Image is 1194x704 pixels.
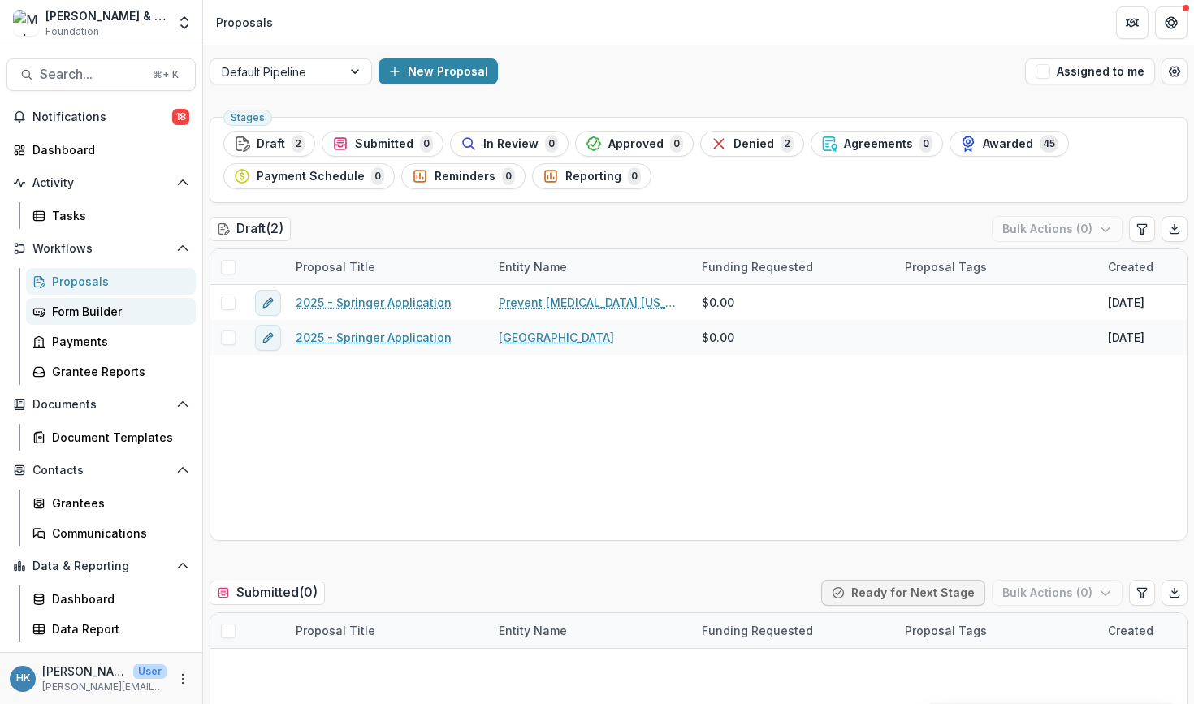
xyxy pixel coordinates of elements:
[575,131,694,157] button: Approved0
[173,6,196,39] button: Open entity switcher
[223,131,315,157] button: Draft2
[1116,6,1149,39] button: Partners
[670,135,683,153] span: 0
[532,163,651,189] button: Reporting0
[42,680,167,694] p: [PERSON_NAME][EMAIL_ADDRESS][DOMAIN_NAME]
[26,358,196,385] a: Grantee Reports
[371,167,384,185] span: 0
[700,131,804,157] button: Denied2
[26,424,196,451] a: Document Templates
[489,249,692,284] div: Entity Name
[919,135,932,153] span: 0
[257,170,365,184] span: Payment Schedule
[545,135,558,153] span: 0
[52,429,183,446] div: Document Templates
[1162,580,1188,606] button: Export table data
[502,167,515,185] span: 0
[821,580,985,606] button: Ready for Next Stage
[1108,329,1144,346] div: [DATE]
[210,11,279,34] nav: breadcrumb
[32,464,170,477] span: Contacts
[133,664,167,679] p: User
[26,298,196,325] a: Form Builder
[26,520,196,546] a: Communications
[231,112,265,123] span: Stages
[32,398,170,412] span: Documents
[52,590,183,607] div: Dashboard
[565,170,621,184] span: Reporting
[286,249,489,284] div: Proposal Title
[1129,216,1155,242] button: Edit table settings
[52,495,183,512] div: Grantees
[210,581,325,604] h2: Submitted ( 0 )
[296,329,452,346] a: 2025 - Springer Application
[6,58,196,91] button: Search...
[255,290,281,316] button: edit
[26,490,196,516] a: Grantees
[216,14,273,31] div: Proposals
[992,580,1123,606] button: Bulk Actions (0)
[52,363,183,380] div: Grantee Reports
[1162,216,1188,242] button: Export table data
[32,176,170,190] span: Activity
[45,24,99,39] span: Foundation
[692,613,895,648] div: Funding Requested
[6,136,196,163] a: Dashboard
[26,268,196,295] a: Proposals
[1108,294,1144,311] div: [DATE]
[950,131,1069,157] button: Awarded45
[32,110,172,124] span: Notifications
[895,249,1098,284] div: Proposal Tags
[692,249,895,284] div: Funding Requested
[1098,258,1163,275] div: Created
[255,325,281,351] button: edit
[379,58,498,84] button: New Proposal
[26,615,196,642] a: Data Report
[322,131,443,157] button: Submitted0
[32,242,170,256] span: Workflows
[895,622,997,639] div: Proposal Tags
[355,137,413,151] span: Submitted
[702,329,734,346] span: $0.00
[435,170,495,184] span: Reminders
[52,525,183,542] div: Communications
[52,333,183,350] div: Payments
[45,7,167,24] div: [PERSON_NAME] & [PERSON_NAME] Charitable Fund
[223,163,395,189] button: Payment Schedule0
[6,391,196,417] button: Open Documents
[1155,6,1188,39] button: Get Help
[286,613,489,648] div: Proposal Title
[40,67,143,82] span: Search...
[52,620,183,637] div: Data Report
[6,104,196,130] button: Notifications18
[52,303,183,320] div: Form Builder
[733,137,774,151] span: Denied
[489,613,692,648] div: Entity Name
[1129,580,1155,606] button: Edit table settings
[149,66,182,84] div: ⌘ + K
[895,613,1098,648] div: Proposal Tags
[692,622,823,639] div: Funding Requested
[401,163,526,189] button: Reminders0
[844,137,913,151] span: Agreements
[1025,58,1155,84] button: Assigned to me
[16,673,30,684] div: Hannah Kaplan
[499,294,682,311] a: Prevent [MEDICAL_DATA] [US_STATE], Inc.
[628,167,641,185] span: 0
[702,294,734,311] span: $0.00
[42,663,127,680] p: [PERSON_NAME]
[26,585,196,612] a: Dashboard
[6,457,196,483] button: Open Contacts
[483,137,539,151] span: In Review
[6,170,196,196] button: Open Activity
[32,141,183,158] div: Dashboard
[489,258,577,275] div: Entity Name
[992,216,1123,242] button: Bulk Actions (0)
[450,131,569,157] button: In Review0
[26,328,196,355] a: Payments
[983,137,1033,151] span: Awarded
